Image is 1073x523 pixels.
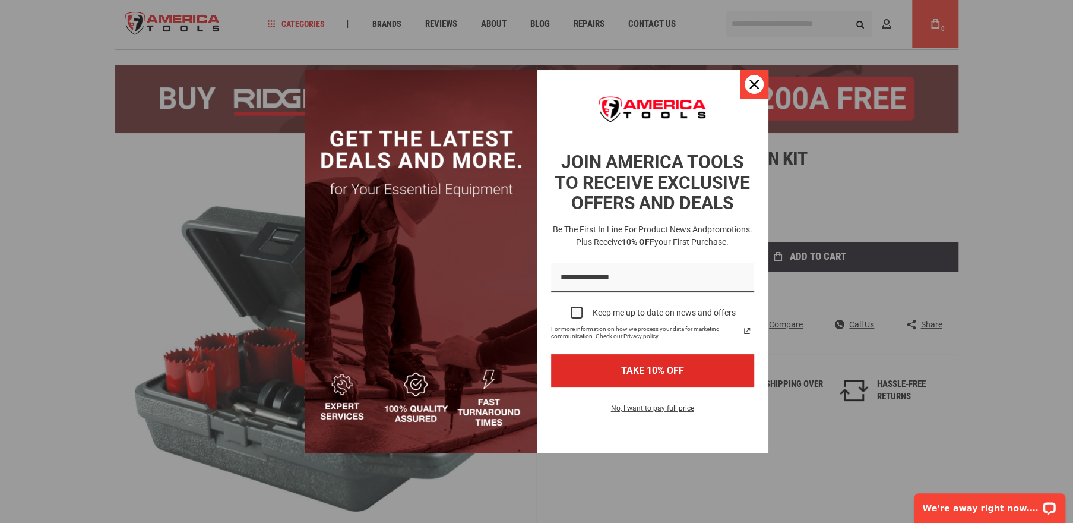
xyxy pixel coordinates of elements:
a: Read our Privacy Policy [740,324,754,338]
button: Close [740,70,768,99]
svg: link icon [740,324,754,338]
button: TAKE 10% OFF [551,354,754,387]
button: No, I want to pay full price [602,402,704,422]
h3: Be the first in line for product news and [549,223,757,248]
input: Email field [551,263,754,293]
svg: close icon [749,80,759,89]
strong: JOIN AMERICA TOOLS TO RECEIVE EXCLUSIVE OFFERS AND DEALS [555,152,750,213]
span: promotions. Plus receive your first purchase. [576,225,752,247]
iframe: LiveChat chat widget [906,486,1073,523]
strong: 10% OFF [622,237,654,247]
span: For more information on how we process your data for marketing communication. Check our Privacy p... [551,326,740,340]
div: Keep me up to date on news and offers [592,308,735,318]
